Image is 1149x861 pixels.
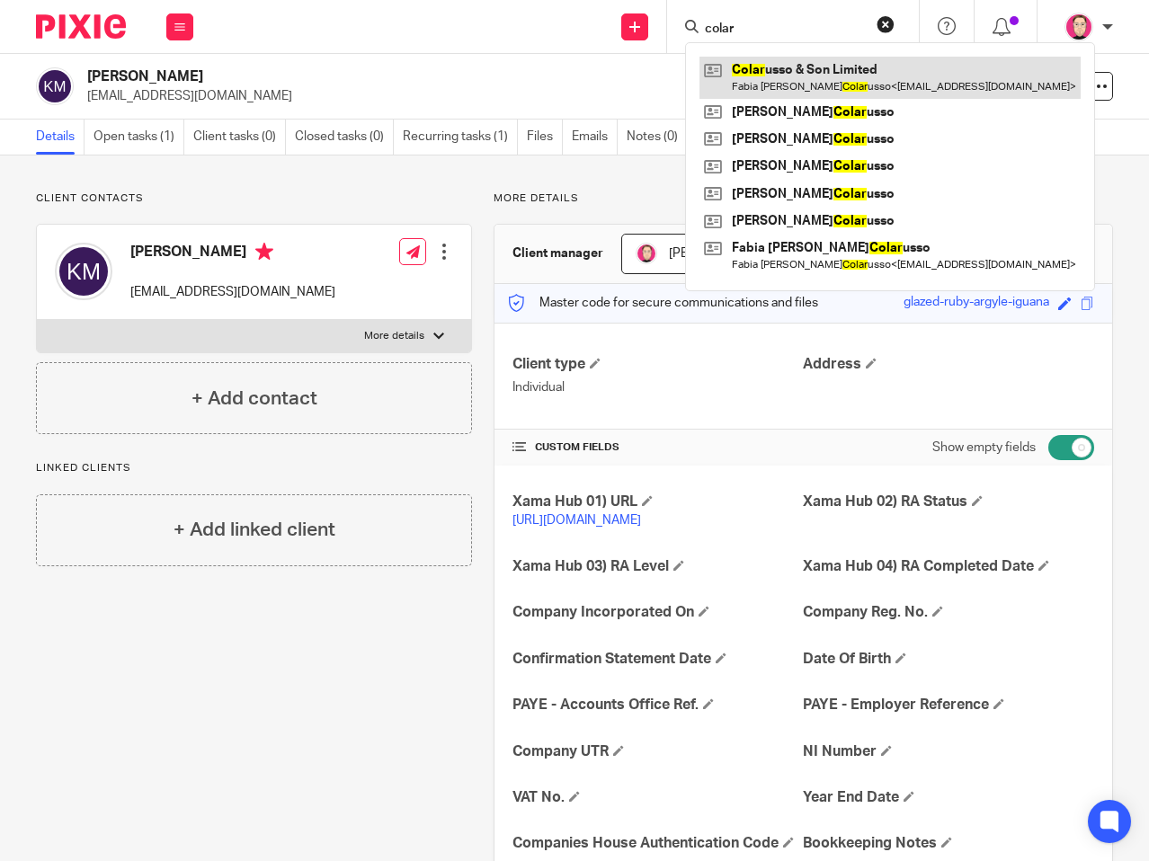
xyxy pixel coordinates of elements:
h4: Xama Hub 02) RA Status [803,493,1094,511]
h4: Address [803,355,1094,374]
p: Linked clients [36,461,472,475]
h2: [PERSON_NAME] [87,67,712,86]
img: svg%3E [55,243,112,300]
h4: Year End Date [803,788,1094,807]
h4: + Add contact [191,385,317,413]
h4: [PERSON_NAME] [130,243,335,265]
p: More details [364,329,424,343]
img: svg%3E [36,67,74,105]
p: [EMAIL_ADDRESS][DOMAIN_NAME] [130,283,335,301]
h4: PAYE - Employer Reference [803,696,1094,715]
p: Master code for secure communications and files [508,294,818,312]
a: Notes (0) [627,120,688,155]
input: Search [703,22,865,38]
a: Client tasks (0) [193,120,286,155]
h3: Client manager [512,244,603,262]
p: More details [494,191,1113,206]
h4: + Add linked client [174,516,335,544]
i: Primary [255,243,273,261]
img: Bradley%20-%20Pink.png [1064,13,1093,41]
p: Client contacts [36,191,472,206]
img: Bradley%20-%20Pink.png [636,243,657,264]
h4: NI Number [803,742,1094,761]
label: Show empty fields [932,439,1036,457]
h4: Xama Hub 01) URL [512,493,804,511]
a: Recurring tasks (1) [403,120,518,155]
div: glazed-ruby-argyle-iguana [904,293,1049,314]
h4: VAT No. [512,788,804,807]
a: Closed tasks (0) [295,120,394,155]
a: Open tasks (1) [94,120,184,155]
button: Clear [877,15,895,33]
h4: Client type [512,355,804,374]
h4: Xama Hub 03) RA Level [512,557,804,576]
h4: Xama Hub 04) RA Completed Date [803,557,1094,576]
h4: Date Of Birth [803,650,1094,669]
a: Details [36,120,85,155]
p: Individual [512,378,804,396]
span: [PERSON_NAME] [669,247,768,260]
a: Files [527,120,563,155]
h4: Company UTR [512,742,804,761]
h4: CUSTOM FIELDS [512,440,804,455]
h4: Confirmation Statement Date [512,650,804,669]
a: [URL][DOMAIN_NAME] [512,514,641,527]
h4: Company Reg. No. [803,603,1094,622]
h4: Bookkeeping Notes [803,834,1094,853]
a: Emails [572,120,618,155]
img: Pixie [36,14,126,39]
h4: Companies House Authentication Code [512,834,804,853]
h4: Company Incorporated On [512,603,804,622]
p: [EMAIL_ADDRESS][DOMAIN_NAME] [87,87,868,105]
h4: PAYE - Accounts Office Ref. [512,696,804,715]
